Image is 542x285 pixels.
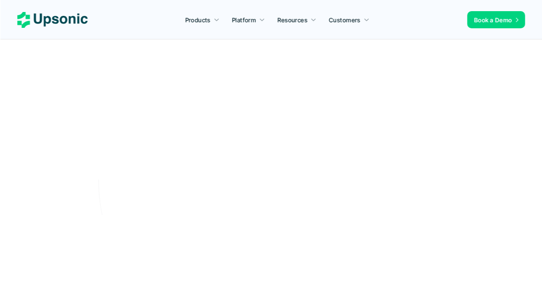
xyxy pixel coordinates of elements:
p: Book a Demo [474,15,512,24]
a: Book a Demo [297,210,370,234]
a: Products [180,12,225,27]
h2: Agentic AI Platform for FinTech Operations [121,71,421,130]
p: From onboarding to compliance to settlement to autonomous control. Work with %82 more efficiency ... [132,155,410,180]
p: Resources [278,15,308,24]
p: Products [185,15,210,24]
p: Customers [329,15,361,24]
p: Play with interactive demo [182,209,275,225]
a: Book a Demo [467,11,525,28]
p: Platform [232,15,256,24]
a: Play with interactive demo [172,204,293,231]
p: Book a Demo [308,215,353,229]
